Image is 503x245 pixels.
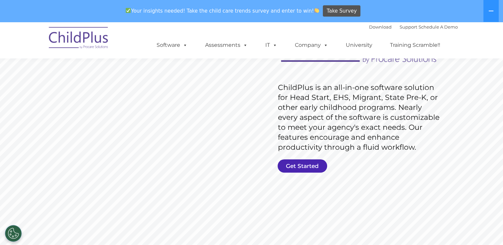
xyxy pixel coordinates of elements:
[419,24,458,30] a: Schedule A Demo
[259,39,284,52] a: IT
[46,22,112,55] img: ChildPlus by Procare Solutions
[369,24,392,30] a: Download
[369,24,458,30] font: |
[150,39,194,52] a: Software
[278,159,327,173] a: Get Started
[123,4,322,17] span: Your insights needed! Take the child care trends survey and enter to win!
[323,5,360,17] a: Take Survey
[400,24,417,30] a: Support
[339,39,379,52] a: University
[5,225,22,242] button: Cookies Settings
[383,39,447,52] a: Training Scramble!!
[126,8,131,13] img: ✅
[314,8,319,13] img: 👏
[198,39,254,52] a: Assessments
[327,5,357,17] span: Take Survey
[288,39,335,52] a: Company
[278,83,443,152] rs-layer: ChildPlus is an all-in-one software solution for Head Start, EHS, Migrant, State Pre-K, or other ...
